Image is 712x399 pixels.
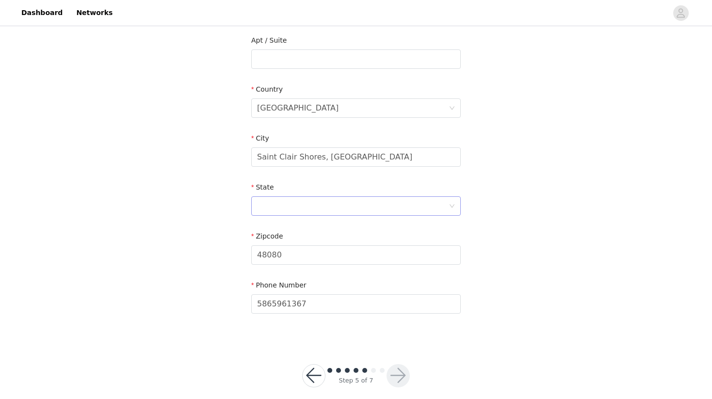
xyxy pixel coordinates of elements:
div: avatar [676,5,685,21]
label: Apt / Suite [251,36,287,44]
div: United States [257,99,339,117]
a: Networks [70,2,118,24]
label: Phone Number [251,281,307,289]
label: Country [251,85,283,93]
i: icon: down [449,203,455,210]
a: Dashboard [16,2,68,24]
label: City [251,134,269,142]
div: Step 5 of 7 [339,376,373,385]
label: Zipcode [251,232,283,240]
label: State [251,183,274,191]
i: icon: down [449,105,455,112]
